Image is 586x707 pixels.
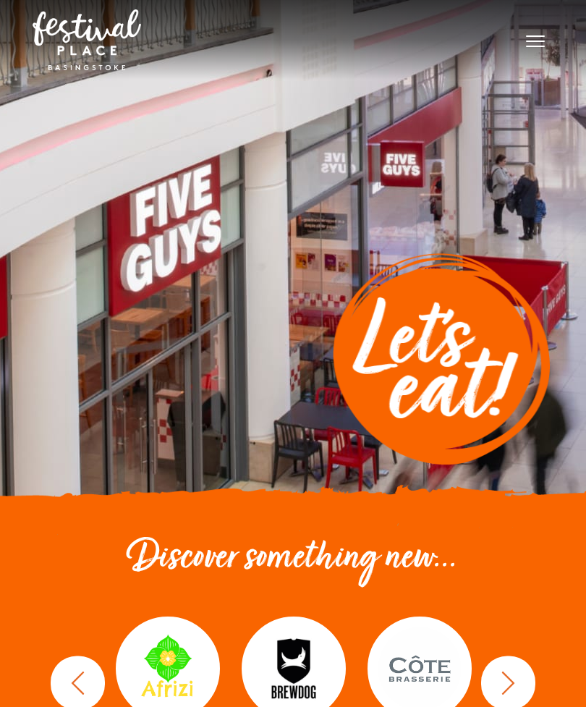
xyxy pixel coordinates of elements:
[33,9,141,70] img: Festival Place Logo
[43,535,543,582] h2: Discover something new...
[517,29,553,50] button: Toggle navigation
